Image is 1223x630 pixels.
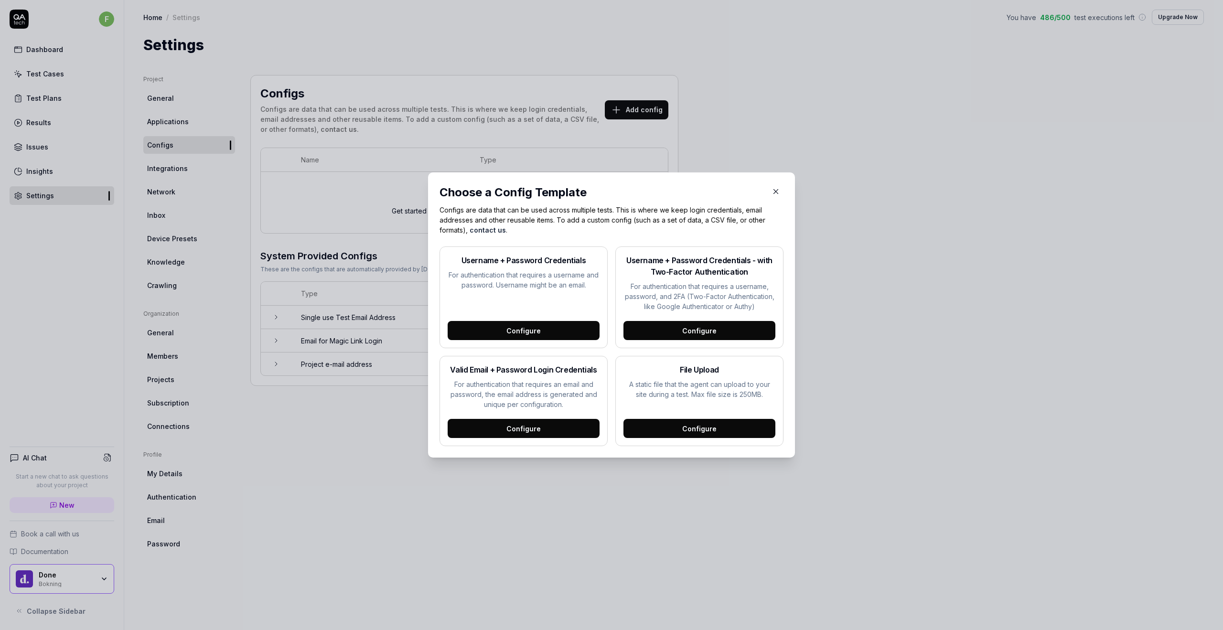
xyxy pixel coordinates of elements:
[623,255,775,278] h2: Username + Password Credentials - with Two-Factor Authentication
[615,246,783,348] button: Username + Password Credentials - with Two-Factor AuthenticationFor authentication that requires ...
[448,379,600,409] p: For authentication that requires an email and password, the email address is generated and unique...
[448,419,600,438] div: Configure
[615,356,783,446] button: File UploadA static file that the agent can upload to your site during a test. Max file size is 2...
[440,246,608,348] button: Username + Password CredentialsFor authentication that requires a username and password. Username...
[623,321,775,340] div: Configure
[623,281,775,311] p: For authentication that requires a username, password, and 2FA (Two-Factor Authentication, like G...
[440,184,764,201] div: Choose a Config Template
[448,321,600,340] div: Configure
[623,419,775,438] div: Configure
[623,379,775,399] p: A static file that the agent can upload to your site during a test. Max file size is 250MB.
[440,205,783,235] p: Configs are data that can be used across multiple tests. This is where we keep login credentials,...
[768,184,783,199] button: Close Modal
[448,270,600,290] p: For authentication that requires a username and password. Username might be an email.
[470,226,506,234] a: contact us
[440,356,608,446] button: Valid Email + Password Login CredentialsFor authentication that requires an email and password, t...
[448,255,600,266] h2: Username + Password Credentials
[448,364,600,375] h2: Valid Email + Password Login Credentials
[623,364,775,375] h2: File Upload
